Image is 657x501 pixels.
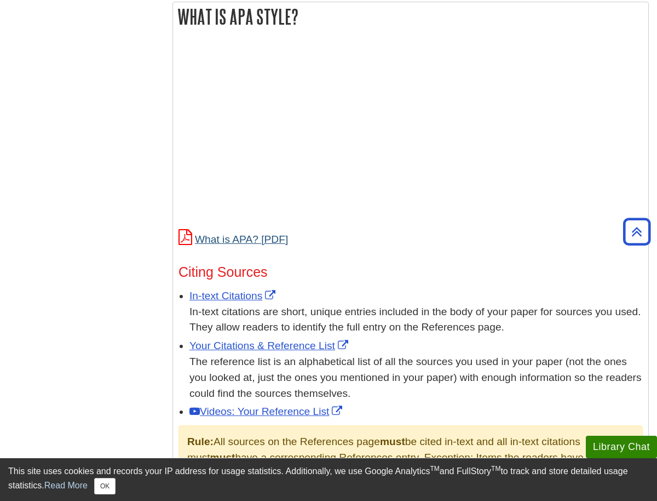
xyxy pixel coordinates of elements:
a: Link opens in new window [189,406,345,417]
h2: What is APA Style? [173,2,648,31]
sup: TM [491,465,500,472]
button: Close [94,478,116,494]
a: Link opens in new window [189,340,351,351]
a: What is APA? [178,234,288,245]
strong: Rule: [187,436,214,447]
strong: must [210,452,235,463]
iframe: What is APA? [178,47,485,219]
a: Read More [44,481,88,490]
button: Library Chat [586,436,657,458]
a: Link opens in new window [189,290,278,301]
strong: must [380,436,405,447]
div: In-text citations are short, unique entries included in the body of your paper for sources you us... [189,304,643,336]
h3: Citing Sources [178,264,643,280]
a: Back to Top [619,224,654,239]
sup: TM [430,465,439,472]
div: The reference list is an alphabetical list of all the sources you used in your paper (not the one... [189,354,643,401]
div: This site uses cookies and records your IP address for usage statistics. Additionally, we use Goo... [8,465,649,494]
